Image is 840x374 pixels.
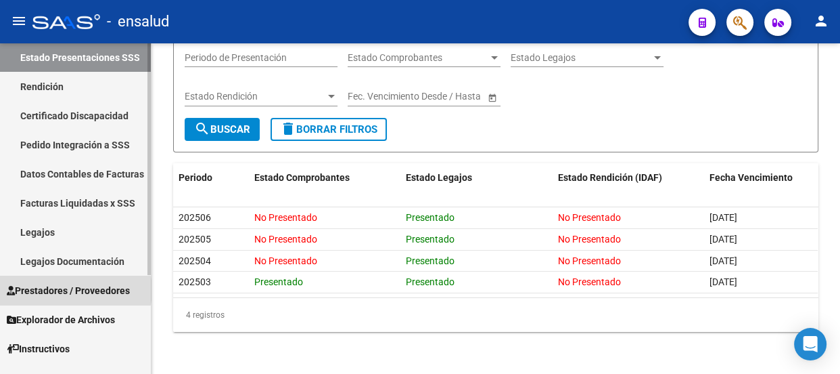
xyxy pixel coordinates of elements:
span: No Presentado [254,234,317,245]
span: Estado Comprobantes [254,172,350,183]
span: Fecha Vencimiento [709,172,793,183]
span: Estado Rendición (IDAF) [558,172,662,183]
datatable-header-cell: Estado Comprobantes [249,163,400,192]
span: Presentado [254,276,303,287]
span: No Presentado [254,212,317,223]
span: Instructivos [7,341,70,356]
div: 4 registros [173,298,818,332]
span: Estado Legajos [511,52,651,64]
mat-icon: menu [11,13,27,29]
span: 202505 [179,234,211,245]
span: [DATE] [709,234,737,245]
span: Periodo [179,172,212,183]
span: Presentado [406,276,454,287]
mat-icon: search [194,121,210,137]
span: No Presentado [558,255,621,266]
datatable-header-cell: Estado Rendición (IDAF) [553,163,704,192]
span: [DATE] [709,255,737,266]
datatable-header-cell: Estado Legajos [400,163,552,192]
span: [DATE] [709,276,737,287]
span: 202504 [179,255,211,266]
mat-icon: person [813,13,829,29]
span: No Presentado [558,234,621,245]
span: No Presentado [558,212,621,223]
datatable-header-cell: Fecha Vencimiento [704,163,818,192]
span: No Presentado [558,276,621,287]
input: End date [401,91,467,102]
button: Buscar [185,118,260,141]
span: [DATE] [709,212,737,223]
mat-icon: delete [280,121,296,137]
button: Open calendar [485,90,499,104]
span: Explorador de Archivos [7,312,115,327]
span: Presentado [406,234,454,245]
span: Presentado [406,255,454,266]
span: 202503 [179,276,211,287]
span: No Presentado [254,255,317,266]
span: - ensalud [107,7,169,37]
span: Borrar Filtros [280,123,377,136]
span: Estado Rendición [185,91,325,102]
span: Buscar [194,123,250,136]
datatable-header-cell: Periodo [173,163,249,192]
div: Open Intercom Messenger [794,328,826,360]
span: Estado Legajos [406,172,472,183]
span: Presentado [406,212,454,223]
button: Borrar Filtros [271,118,387,141]
span: Prestadores / Proveedores [7,283,130,298]
input: Start date [348,91,390,102]
span: Estado Comprobantes [348,52,488,64]
span: 202506 [179,212,211,223]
